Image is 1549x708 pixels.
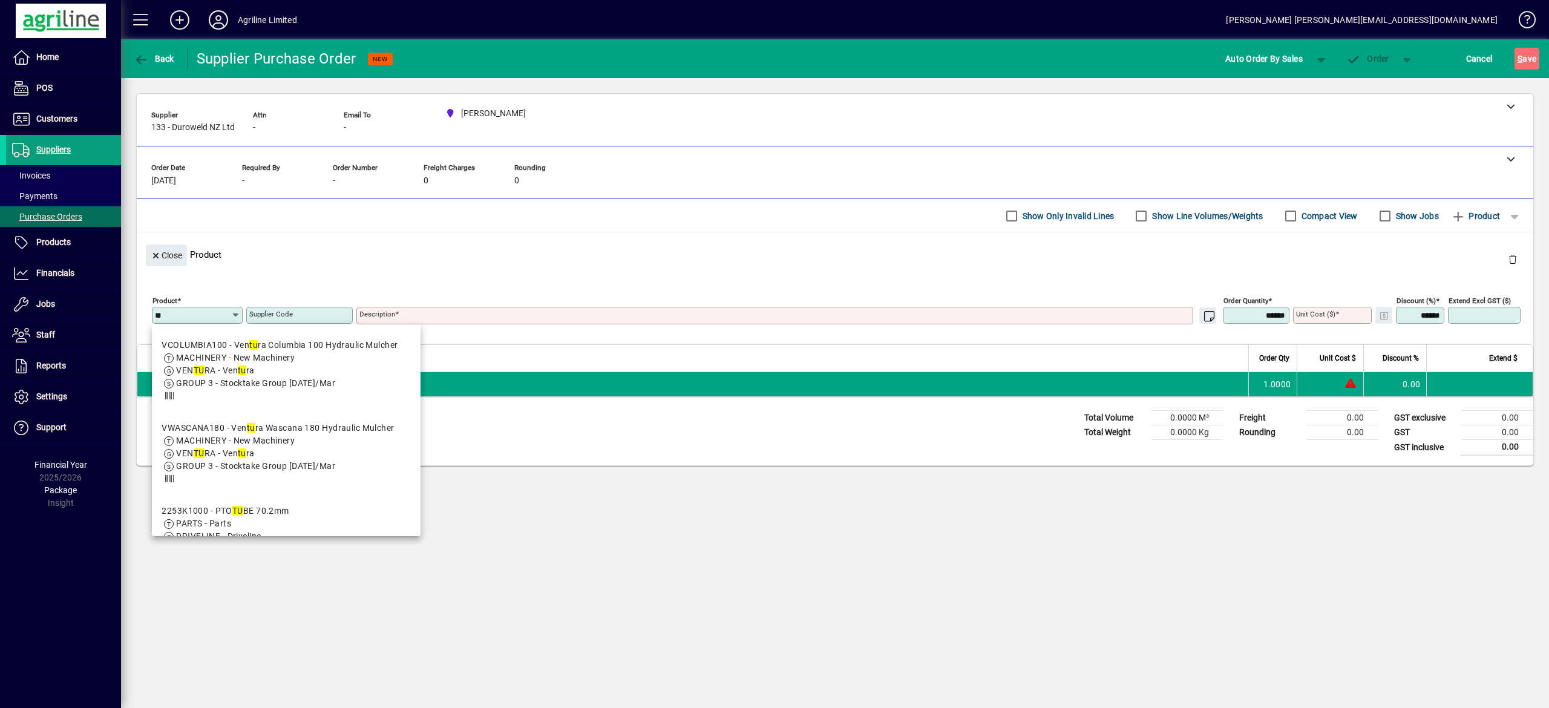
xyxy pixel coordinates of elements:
[176,353,295,362] span: MACHINERY - New Machinery
[6,104,121,134] a: Customers
[1461,440,1533,455] td: 0.00
[6,165,121,186] a: Invoices
[152,297,177,305] mat-label: Product
[176,448,254,458] span: VEN RA - Ven ra
[6,186,121,206] a: Payments
[151,176,176,186] span: [DATE]
[6,351,121,381] a: Reports
[238,448,246,458] em: tu
[1248,372,1297,396] td: 1.0000
[1078,411,1151,425] td: Total Volume
[36,52,59,62] span: Home
[152,495,421,565] mat-option: 2253K1000 - PTO TUBE 70.2mm
[176,378,335,388] span: GROUP 3 - Stocktake Group [DATE]/Mar
[253,123,255,133] span: -
[36,422,67,432] span: Support
[249,340,258,350] em: tu
[6,258,121,289] a: Financials
[137,232,1533,277] div: Product
[36,114,77,123] span: Customers
[6,228,121,258] a: Products
[344,123,346,133] span: -
[176,531,261,541] span: DRIVELINE - Driveline
[152,412,421,495] mat-option: VWASCANA180 - Ventura Wascana 180 Hydraulic Mulcher
[1320,352,1356,365] span: Unit Cost $
[1296,310,1335,318] mat-label: Unit Cost ($)
[1078,425,1151,440] td: Total Weight
[36,268,74,278] span: Financials
[1466,49,1493,68] span: Cancel
[1219,48,1309,70] button: Auto Order By Sales
[162,505,340,517] div: 2253K1000 - PTO BE 70.2mm
[6,289,121,320] a: Jobs
[1397,297,1436,305] mat-label: Discount (%)
[238,365,246,375] em: tu
[1515,48,1539,70] button: Save
[1306,411,1378,425] td: 0.00
[176,519,231,528] span: PARTS - Parts
[36,237,71,247] span: Products
[1449,297,1511,305] mat-label: Extend excl GST ($)
[1340,48,1395,70] button: Order
[131,48,177,70] button: Back
[373,55,388,63] span: NEW
[333,176,335,186] span: -
[247,423,255,433] em: tu
[1388,425,1461,440] td: GST
[36,83,53,93] span: POS
[359,310,395,318] mat-label: Description
[162,339,398,352] div: VCOLUMBIA100 - Ven ra Columbia 100 Hydraulic Mulcher
[1150,210,1263,222] label: Show Line Volumes/Weights
[1510,2,1534,42] a: Knowledge Base
[1388,411,1461,425] td: GST exclusive
[514,176,519,186] span: 0
[1461,411,1533,425] td: 0.00
[197,49,356,68] div: Supplier Purchase Order
[176,365,254,375] span: VEN RA - Ven ra
[36,361,66,370] span: Reports
[1388,440,1461,455] td: GST inclusive
[232,506,243,516] em: TU
[1306,425,1378,440] td: 0.00
[199,9,238,31] button: Profile
[1151,411,1223,425] td: 0.0000 M³
[1393,210,1439,222] label: Show Jobs
[143,249,190,260] app-page-header-button: Close
[1518,49,1536,68] span: ave
[1498,254,1527,264] app-page-header-button: Delete
[36,145,71,154] span: Suppliers
[1299,210,1358,222] label: Compact View
[34,460,87,470] span: Financial Year
[6,320,121,350] a: Staff
[1518,54,1522,64] span: S
[1383,352,1419,365] span: Discount %
[151,246,182,266] span: Close
[1461,425,1533,440] td: 0.00
[12,171,50,180] span: Invoices
[1233,425,1306,440] td: Rounding
[238,10,297,30] div: Agriline Limited
[6,382,121,412] a: Settings
[146,244,187,266] button: Close
[160,9,199,31] button: Add
[151,123,235,133] span: 133 - Duroweld NZ Ltd
[1151,425,1223,440] td: 0.0000 Kg
[176,436,295,445] span: MACHINERY - New Machinery
[44,485,77,495] span: Package
[6,206,121,227] a: Purchase Orders
[134,54,174,64] span: Back
[1259,352,1289,365] span: Order Qty
[152,329,421,412] mat-option: VCOLUMBIA100 - Ventura Columbia 100 Hydraulic Mulcher
[12,212,82,221] span: Purchase Orders
[6,73,121,103] a: POS
[424,176,428,186] span: 0
[194,365,205,375] em: TU
[36,392,67,401] span: Settings
[1498,244,1527,274] button: Delete
[1363,372,1426,396] td: 0.00
[36,299,55,309] span: Jobs
[194,448,205,458] em: TU
[1020,210,1115,222] label: Show Only Invalid Lines
[176,461,335,471] span: GROUP 3 - Stocktake Group [DATE]/Mar
[1463,48,1496,70] button: Cancel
